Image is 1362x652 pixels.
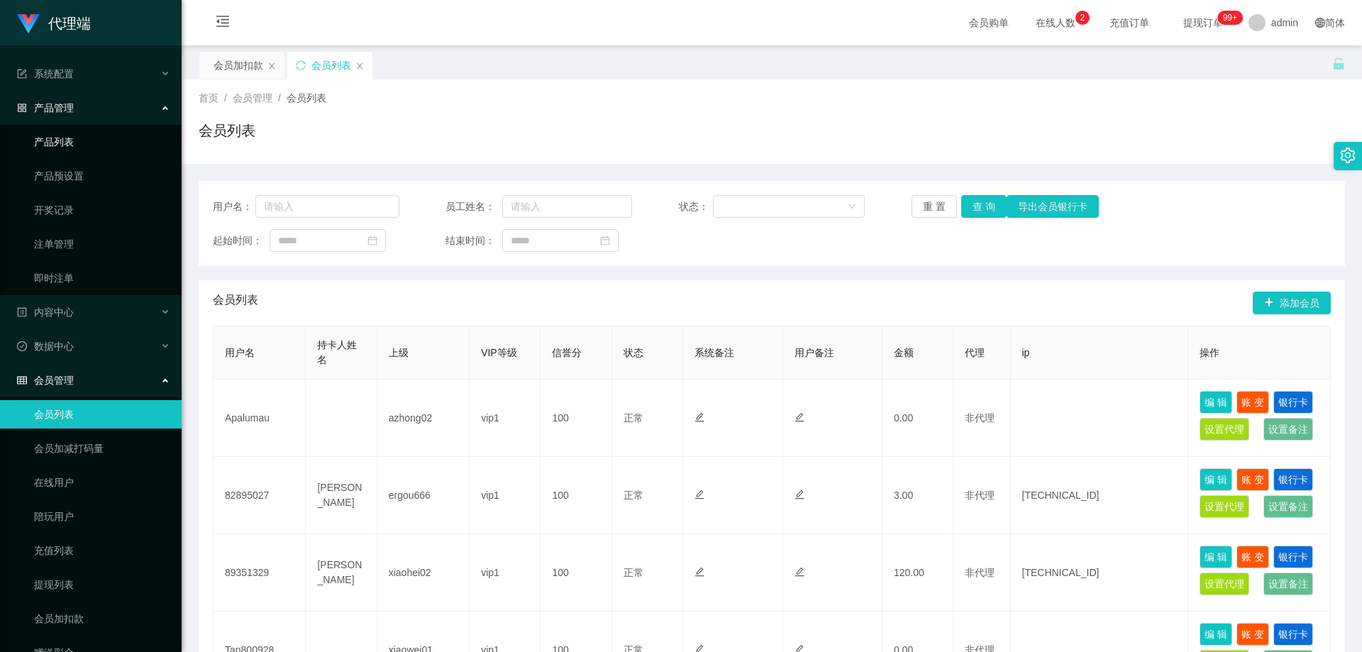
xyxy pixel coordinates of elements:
[1236,546,1269,568] button: 账 变
[1080,11,1085,25] p: 2
[34,604,170,633] a: 会员加扣款
[794,490,804,499] i: 图标: edit
[377,380,470,457] td: azhong02
[470,380,541,457] td: vip1
[311,52,351,79] div: 会员列表
[296,60,306,70] i: 图标: sync
[1332,57,1345,70] i: 图标: unlock
[34,400,170,429] a: 会员列表
[367,236,377,245] i: 图标: calendar
[552,347,582,358] span: 信誉分
[17,375,74,386] span: 会员管理
[34,468,170,497] a: 在线用户
[541,457,611,534] td: 100
[894,347,914,358] span: 金额
[1273,546,1313,568] button: 银行卡
[17,17,91,28] a: 代理端
[600,236,610,245] i: 图标: calendar
[1200,468,1232,491] button: 编 辑
[624,347,643,358] span: 状态
[794,347,834,358] span: 用户备注
[470,457,541,534] td: vip1
[377,534,470,612] td: xiaohei02
[848,202,856,212] i: 图标: down
[1102,18,1156,28] span: 充值订单
[199,92,218,104] span: 首页
[1236,623,1269,646] button: 账 变
[965,412,995,424] span: 非代理
[213,199,255,214] span: 用户名：
[199,120,255,141] h1: 会员列表
[1236,391,1269,414] button: 账 变
[214,457,306,534] td: 82895027
[1200,546,1232,568] button: 编 辑
[17,68,74,79] span: 系统配置
[624,567,643,578] span: 正常
[961,195,1007,218] button: 查 询
[1263,573,1313,595] button: 设置备注
[794,412,804,422] i: 图标: edit
[34,434,170,463] a: 会员加减打码量
[267,62,276,70] i: 图标: close
[48,1,91,46] h1: 代理端
[214,52,263,79] div: 会员加扣款
[1217,11,1243,25] sup: 1180
[965,567,995,578] span: 非代理
[694,412,704,422] i: 图标: edit
[1236,468,1269,491] button: 账 变
[1200,573,1249,595] button: 设置代理
[1200,347,1219,358] span: 操作
[17,341,74,352] span: 数据中心
[17,14,40,34] img: logo.9652507e.png
[1176,18,1230,28] span: 提现订单
[1011,534,1189,612] td: [TECHNICAL_ID]
[1273,468,1313,491] button: 银行卡
[17,306,74,318] span: 内容中心
[213,292,258,314] span: 会员列表
[912,195,957,218] button: 重 置
[199,1,247,46] i: 图标: menu-fold
[794,567,804,577] i: 图标: edit
[965,347,985,358] span: 代理
[306,457,377,534] td: [PERSON_NAME]
[445,199,502,214] span: 员工姓名：
[1263,495,1313,518] button: 设置备注
[624,412,643,424] span: 正常
[1253,292,1331,314] button: 图标: plus添加会员
[34,196,170,224] a: 开奖记录
[389,347,409,358] span: 上级
[679,199,714,214] span: 状态：
[882,457,953,534] td: 3.00
[481,347,517,358] span: VIP等级
[214,534,306,612] td: 89351329
[694,490,704,499] i: 图标: edit
[34,502,170,531] a: 陪玩用户
[34,128,170,156] a: 产品列表
[1075,11,1090,25] sup: 2
[278,92,281,104] span: /
[34,264,170,292] a: 即时注单
[882,380,953,457] td: 0.00
[225,347,255,358] span: 用户名
[1011,457,1189,534] td: [TECHNICAL_ID]
[34,536,170,565] a: 充值列表
[1273,623,1313,646] button: 银行卡
[34,230,170,258] a: 注单管理
[255,195,399,218] input: 请输入
[1007,195,1099,218] button: 导出会员银行卡
[1273,391,1313,414] button: 银行卡
[17,103,27,113] i: 图标: appstore-o
[1022,347,1030,358] span: ip
[287,92,326,104] span: 会员列表
[1263,418,1313,441] button: 设置备注
[355,62,364,70] i: 图标: close
[1200,391,1232,414] button: 编 辑
[1200,495,1249,518] button: 设置代理
[317,339,357,365] span: 持卡人姓名
[214,380,306,457] td: Apalumau
[1340,148,1356,163] i: 图标: setting
[502,195,632,218] input: 请输入
[1029,18,1083,28] span: 在线人数
[882,534,953,612] td: 120.00
[17,375,27,385] i: 图标: table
